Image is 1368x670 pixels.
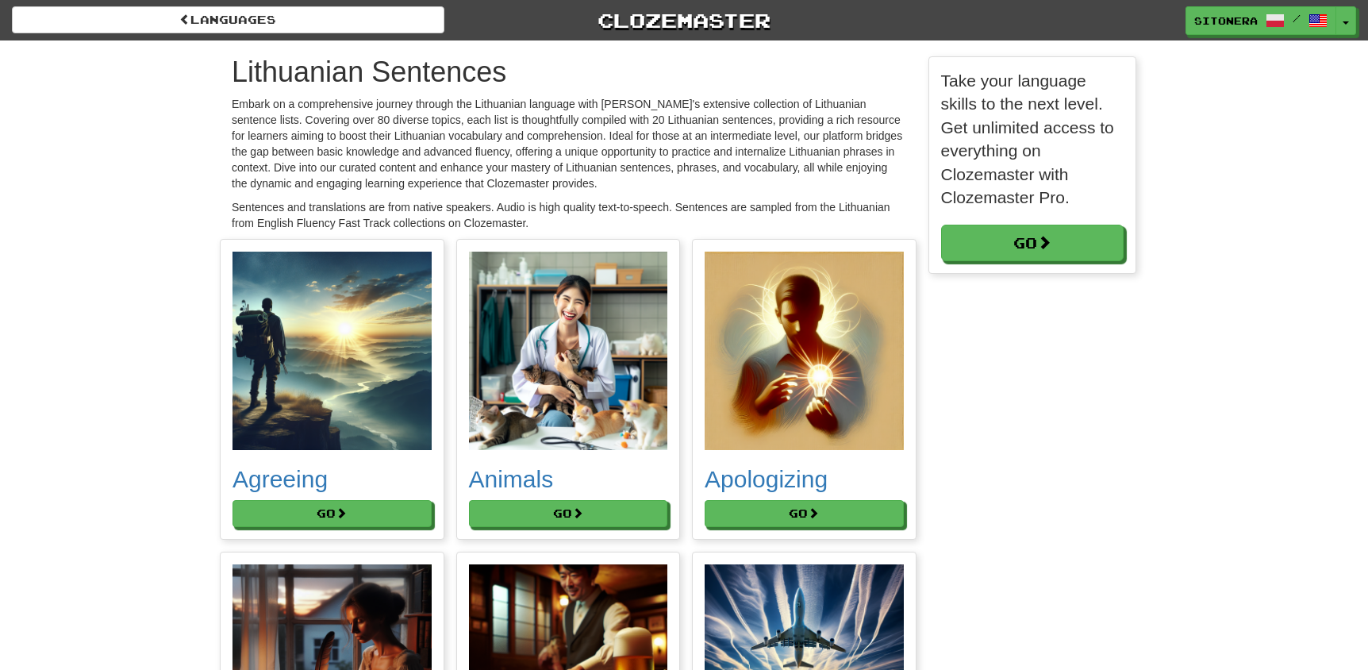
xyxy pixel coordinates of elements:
[1185,6,1336,35] a: Sitonera /
[705,500,904,527] button: Go
[469,252,668,528] a: Animals Go
[941,225,1124,261] a: Go
[232,466,432,492] h2: Agreeing
[232,56,905,88] h1: Lithuanian Sentences
[941,69,1124,209] p: Take your language skills to the next level. Get unlimited access to everything on Clozemaster wi...
[705,252,904,528] a: Apologizing Go
[232,500,432,527] button: Go
[705,252,904,451] img: d1ec47da-d340-499a-9bbb-f12f80e8f85a.small.png
[232,252,432,451] img: 428755d6-d376-4201-b810-d20069d8ad16.small.png
[1194,13,1258,28] span: Sitonera
[12,6,444,33] a: Languages
[469,466,668,492] h2: Animals
[232,96,905,191] p: Embark on a comprehensive journey through the Lithuanian language with [PERSON_NAME]'s extensive ...
[469,500,668,527] button: Go
[232,199,905,231] p: Sentences and translations are from native speakers. Audio is high quality text-to-speech. Senten...
[705,466,904,492] h2: Apologizing
[232,252,432,528] a: Agreeing Go
[1293,13,1301,24] span: /
[468,6,901,34] a: Clozemaster
[469,252,668,451] img: a00e58fa-f751-4898-bbde-ea44af7d979f.small.png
